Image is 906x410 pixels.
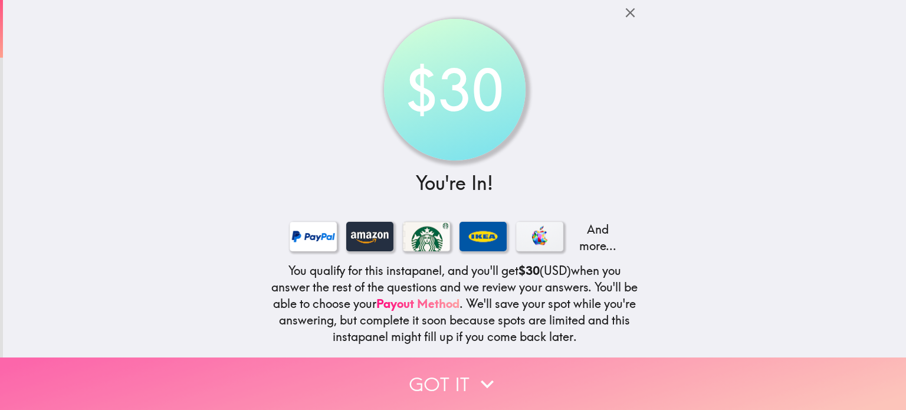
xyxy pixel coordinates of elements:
[573,221,620,254] p: And more...
[271,170,639,196] h3: You're In!
[388,23,521,156] div: $30
[271,263,639,345] h5: You qualify for this instapanel, and you'll get (USD) when you answer the rest of the questions a...
[376,296,459,311] a: Payout Method
[518,263,540,278] b: $30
